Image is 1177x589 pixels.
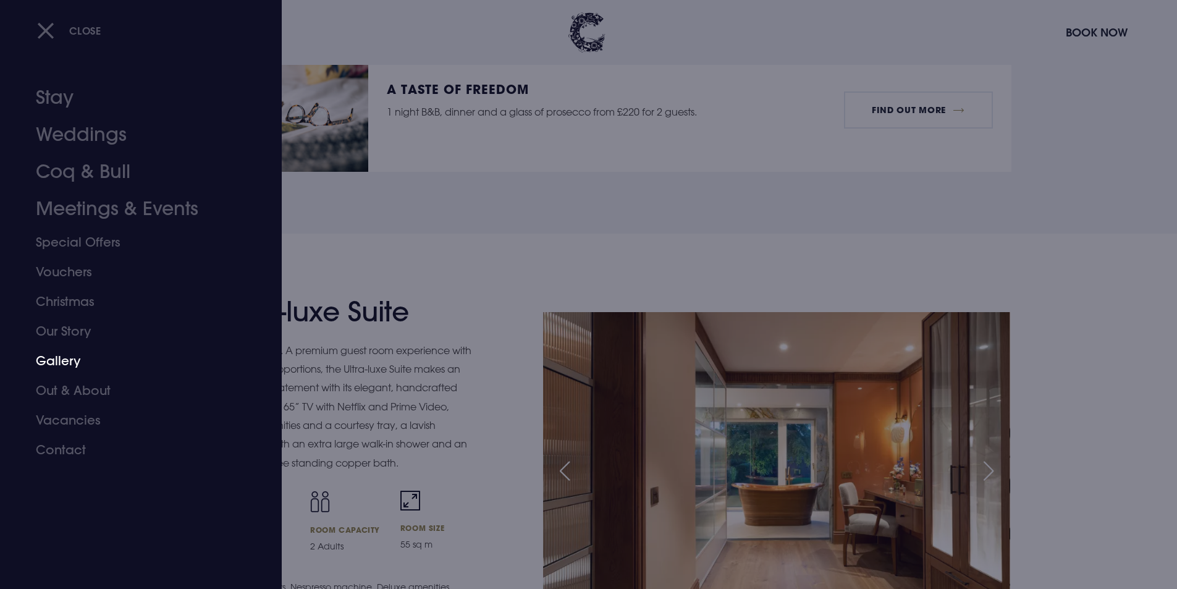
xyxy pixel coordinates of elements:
[36,405,231,435] a: Vacancies
[36,79,231,116] a: Stay
[36,153,231,190] a: Coq & Bull
[36,227,231,257] a: Special Offers
[36,346,231,376] a: Gallery
[36,316,231,346] a: Our Story
[36,190,231,227] a: Meetings & Events
[36,257,231,287] a: Vouchers
[36,376,231,405] a: Out & About
[36,435,231,465] a: Contact
[69,24,101,37] span: Close
[36,287,231,316] a: Christmas
[37,18,101,43] button: Close
[36,116,231,153] a: Weddings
